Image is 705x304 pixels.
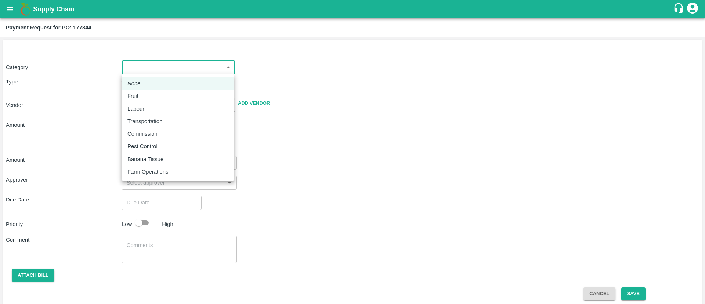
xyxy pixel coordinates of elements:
em: None [127,79,141,87]
p: Pest Control [127,142,158,150]
p: Banana Tissue [127,155,163,163]
p: Farm Operations [127,168,168,176]
p: Commission [127,130,158,138]
p: Transportation [127,117,162,125]
p: Fruit [127,92,138,100]
p: Labour [127,105,144,113]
